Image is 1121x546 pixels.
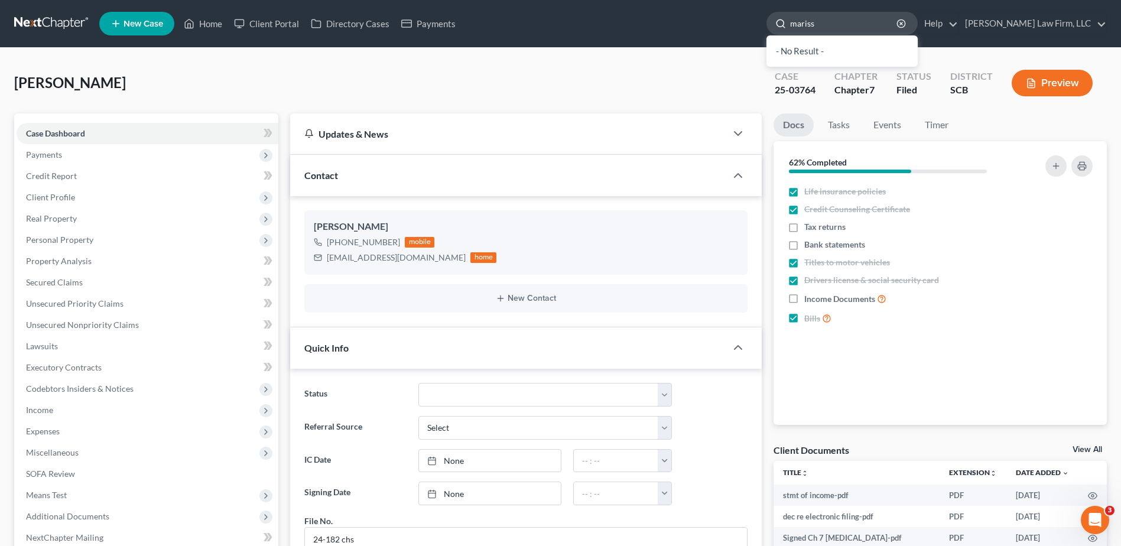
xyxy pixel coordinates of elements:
a: Property Analysis [17,251,278,272]
a: Extensionunfold_more [949,468,997,477]
a: Help [918,13,958,34]
span: Bank statements [804,239,865,251]
a: Tasks [818,113,859,136]
div: File No. [304,515,333,527]
div: Filed [896,83,931,97]
a: SOFA Review [17,463,278,485]
iframe: Intercom live chat [1081,506,1109,534]
span: 3 [1105,506,1114,515]
div: Chapter [834,83,878,97]
button: Preview [1012,70,1093,96]
span: Real Property [26,213,77,223]
strong: 62% Completed [789,157,847,167]
span: Lawsuits [26,341,58,351]
span: Unsecured Nonpriority Claims [26,320,139,330]
span: Miscellaneous [26,447,79,457]
div: Updates & News [304,128,712,140]
label: Status [298,383,412,407]
span: Drivers license & social security card [804,274,939,286]
td: PDF [940,506,1006,527]
span: Additional Documents [26,511,109,521]
td: PDF [940,485,1006,506]
a: Home [178,13,228,34]
a: [PERSON_NAME] Law Firm, LLC [959,13,1106,34]
div: Status [896,70,931,83]
input: Search by name... [790,12,898,34]
span: Credit Report [26,171,77,181]
div: [PHONE_NUMBER] [327,236,400,248]
span: Payments [26,149,62,160]
input: -- : -- [574,482,658,505]
i: unfold_more [801,470,808,477]
a: Case Dashboard [17,123,278,144]
a: Executory Contracts [17,357,278,378]
span: Quick Info [304,342,349,353]
td: dec re electronic filing-pdf [774,506,940,527]
a: Docs [774,113,814,136]
span: 7 [869,84,875,95]
i: expand_more [1062,470,1069,477]
span: Unsecured Priority Claims [26,298,124,308]
div: SCB [950,83,993,97]
span: Life insurance policies [804,186,886,197]
span: Income Documents [804,293,875,305]
span: [PERSON_NAME] [14,74,126,91]
label: Referral Source [298,416,412,440]
td: stmt of income-pdf [774,485,940,506]
span: NextChapter Mailing [26,532,103,542]
a: Client Portal [228,13,305,34]
span: Tax returns [804,221,846,233]
a: Unsecured Nonpriority Claims [17,314,278,336]
span: Codebtors Insiders & Notices [26,383,134,394]
div: Case [775,70,815,83]
span: Credit Counseling Certificate [804,203,910,215]
div: home [470,252,496,263]
a: Lawsuits [17,336,278,357]
span: Client Profile [26,192,75,202]
a: View All [1073,446,1102,454]
button: New Contact [314,294,738,303]
span: Property Analysis [26,256,92,266]
input: -- : -- [574,450,658,472]
label: IC Date [298,449,412,473]
span: Income [26,405,53,415]
a: Secured Claims [17,272,278,293]
span: Means Test [26,490,67,500]
a: Unsecured Priority Claims [17,293,278,314]
div: [PERSON_NAME] [314,220,738,234]
a: Directory Cases [305,13,395,34]
div: [EMAIL_ADDRESS][DOMAIN_NAME] [327,252,466,264]
span: Titles to motor vehicles [804,256,890,268]
div: 25-03764 [775,83,815,97]
div: District [950,70,993,83]
a: Titleunfold_more [783,468,808,477]
td: [DATE] [1006,506,1078,527]
span: Secured Claims [26,277,83,287]
div: Chapter [834,70,878,83]
span: Expenses [26,426,60,436]
label: Signing Date [298,482,412,505]
span: Executory Contracts [26,362,102,372]
span: Bills [804,313,820,324]
div: Client Documents [774,444,849,456]
i: unfold_more [990,470,997,477]
span: New Case [124,19,163,28]
a: Credit Report [17,165,278,187]
span: Contact [304,170,338,181]
a: Timer [915,113,958,136]
a: Events [864,113,911,136]
a: None [419,450,561,472]
a: Date Added expand_more [1016,468,1069,477]
a: Payments [395,13,462,34]
td: [DATE] [1006,485,1078,506]
div: - No Result - [766,35,918,67]
span: SOFA Review [26,469,75,479]
span: Personal Property [26,235,93,245]
span: Case Dashboard [26,128,85,138]
a: None [419,482,561,505]
div: mobile [405,237,434,248]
